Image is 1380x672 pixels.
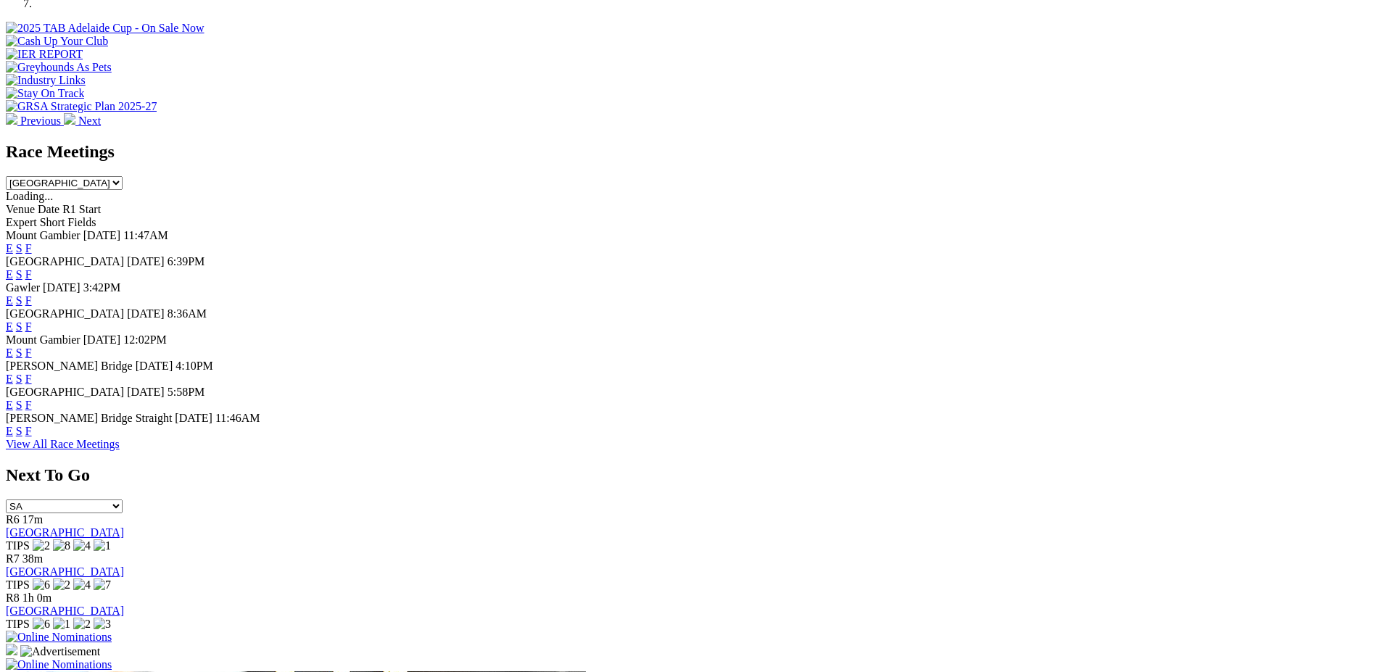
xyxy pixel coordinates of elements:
[6,216,37,228] span: Expert
[33,578,50,592] img: 6
[123,229,168,241] span: 11:47AM
[16,399,22,411] a: S
[175,412,212,424] span: [DATE]
[175,360,213,372] span: 4:10PM
[168,255,205,267] span: 6:39PM
[40,216,65,228] span: Short
[25,294,32,307] a: F
[73,618,91,631] img: 2
[25,373,32,385] a: F
[25,399,32,411] a: F
[6,438,120,450] a: View All Race Meetings
[6,412,172,424] span: [PERSON_NAME] Bridge Straight
[16,268,22,281] a: S
[6,578,30,591] span: TIPS
[73,539,91,552] img: 4
[6,386,124,398] span: [GEOGRAPHIC_DATA]
[38,203,59,215] span: Date
[6,605,124,617] a: [GEOGRAPHIC_DATA]
[67,216,96,228] span: Fields
[94,578,111,592] img: 7
[6,61,112,74] img: Greyhounds As Pets
[16,425,22,437] a: S
[6,113,17,125] img: chevron-left-pager-white.svg
[53,539,70,552] img: 8
[6,618,30,630] span: TIPS
[6,203,35,215] span: Venue
[83,333,121,346] span: [DATE]
[62,203,101,215] span: R1 Start
[94,539,111,552] img: 1
[6,552,20,565] span: R7
[6,539,30,552] span: TIPS
[6,658,112,671] img: Online Nominations
[22,513,43,526] span: 17m
[6,373,13,385] a: E
[25,242,32,254] a: F
[6,48,83,61] img: IER REPORT
[6,281,40,294] span: Gawler
[16,320,22,333] a: S
[6,360,133,372] span: [PERSON_NAME] Bridge
[20,115,61,127] span: Previous
[6,320,13,333] a: E
[123,333,167,346] span: 12:02PM
[127,255,165,267] span: [DATE]
[83,229,121,241] span: [DATE]
[6,229,80,241] span: Mount Gambier
[127,307,165,320] span: [DATE]
[215,412,260,424] span: 11:46AM
[78,115,101,127] span: Next
[6,333,80,346] span: Mount Gambier
[25,268,32,281] a: F
[64,113,75,125] img: chevron-right-pager-white.svg
[94,618,111,631] img: 3
[6,526,124,539] a: [GEOGRAPHIC_DATA]
[6,268,13,281] a: E
[6,399,13,411] a: E
[6,565,124,578] a: [GEOGRAPHIC_DATA]
[22,552,43,565] span: 38m
[73,578,91,592] img: 4
[6,631,112,644] img: Online Nominations
[25,320,32,333] a: F
[6,35,108,48] img: Cash Up Your Club
[16,294,22,307] a: S
[20,645,100,658] img: Advertisement
[6,644,17,655] img: 15187_Greyhounds_GreysPlayCentral_Resize_SA_WebsiteBanner_300x115_2025.jpg
[33,618,50,631] img: 6
[6,255,124,267] span: [GEOGRAPHIC_DATA]
[16,347,22,359] a: S
[6,87,84,100] img: Stay On Track
[6,465,1374,485] h2: Next To Go
[33,539,50,552] img: 2
[6,592,20,604] span: R8
[136,360,173,372] span: [DATE]
[6,513,20,526] span: R6
[6,115,64,127] a: Previous
[127,386,165,398] span: [DATE]
[6,242,13,254] a: E
[6,100,157,113] img: GRSA Strategic Plan 2025-27
[25,425,32,437] a: F
[6,74,86,87] img: Industry Links
[25,347,32,359] a: F
[43,281,80,294] span: [DATE]
[6,425,13,437] a: E
[83,281,121,294] span: 3:42PM
[53,578,70,592] img: 2
[6,142,1374,162] h2: Race Meetings
[168,307,207,320] span: 8:36AM
[6,190,53,202] span: Loading...
[22,592,51,604] span: 1h 0m
[168,386,205,398] span: 5:58PM
[16,373,22,385] a: S
[6,307,124,320] span: [GEOGRAPHIC_DATA]
[6,347,13,359] a: E
[64,115,101,127] a: Next
[6,294,13,307] a: E
[6,22,204,35] img: 2025 TAB Adelaide Cup - On Sale Now
[16,242,22,254] a: S
[53,618,70,631] img: 1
